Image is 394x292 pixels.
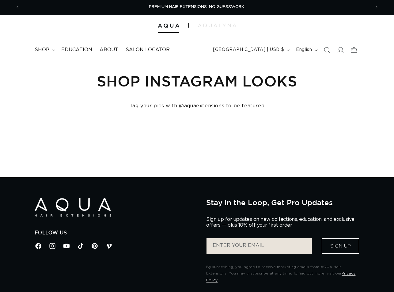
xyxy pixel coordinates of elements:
summary: Search [320,43,334,57]
button: Next announcement [370,2,383,13]
span: Education [61,47,92,53]
summary: shop [31,43,58,57]
img: Aqua Hair Extensions [158,24,179,28]
img: aqualyna.com [198,24,236,27]
p: Sign up for updates on new collections, education, and exclusive offers — plus 10% off your first... [206,217,359,228]
a: Privacy Policy [206,271,355,282]
span: Salon Locator [126,47,170,53]
button: Previous announcement [11,2,24,13]
span: [GEOGRAPHIC_DATA] | USD $ [213,47,284,53]
h2: Stay in the Loop, Get Pro Updates [206,198,359,207]
h4: Tag your pics with @aquaextensions to be featured [35,103,360,109]
button: English [292,44,320,56]
input: ENTER YOUR EMAIL [206,238,312,254]
button: Sign Up [322,238,359,254]
a: About [96,43,122,57]
span: shop [35,47,49,53]
p: By subscribing, you agree to receive marketing emails from AQUA Hair Extensions. You may unsubscr... [206,264,359,284]
img: Aqua Hair Extensions [35,198,111,217]
a: Salon Locator [122,43,173,57]
span: PREMIUM HAIR EXTENSIONS. NO GUESSWORK. [149,5,245,9]
span: About [100,47,118,53]
span: English [296,47,312,53]
a: Education [58,43,96,57]
button: [GEOGRAPHIC_DATA] | USD $ [209,44,292,56]
h1: Shop Instagram Looks [35,71,360,90]
h2: Follow Us [35,230,197,236]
